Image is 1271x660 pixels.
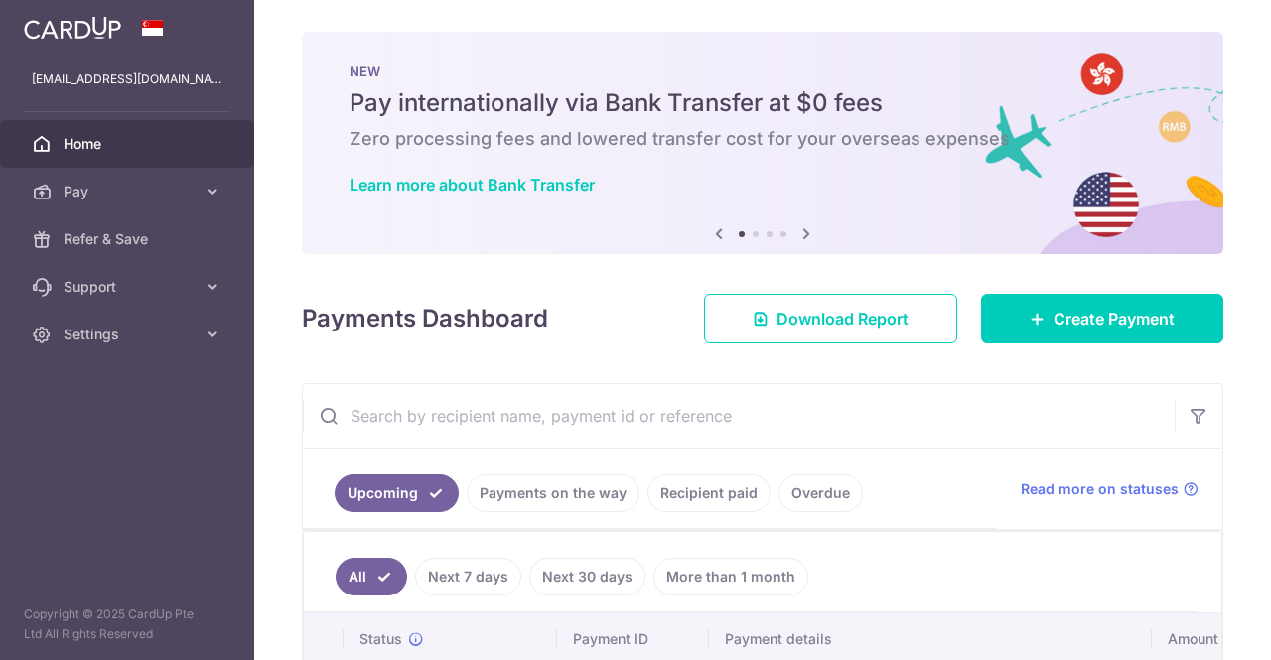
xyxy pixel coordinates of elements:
img: CardUp [24,16,121,40]
p: [EMAIL_ADDRESS][DOMAIN_NAME] [32,69,222,89]
a: Payments on the way [467,474,639,512]
a: Upcoming [335,474,459,512]
h4: Payments Dashboard [302,301,548,336]
a: Learn more about Bank Transfer [350,175,595,195]
a: Next 7 days [415,558,521,595]
span: Amount [1168,629,1218,649]
h5: Pay internationally via Bank Transfer at $0 fees [350,87,1176,119]
a: Create Payment [981,294,1223,343]
input: Search by recipient name, payment id or reference [303,384,1175,448]
span: Home [64,134,195,154]
span: Support [64,277,195,297]
span: Create Payment [1054,307,1175,330]
p: NEW [350,64,1176,79]
span: Settings [64,325,195,344]
a: Next 30 days [529,558,645,595]
a: Download Report [704,294,957,343]
span: Refer & Save [64,229,195,249]
a: Read more on statuses [1021,479,1199,499]
span: Pay [64,182,195,201]
a: All [336,558,407,595]
a: More than 1 month [653,558,808,595]
h6: Zero processing fees and lowered transfer cost for your overseas expenses [350,127,1176,151]
span: Read more on statuses [1021,479,1179,499]
span: Download Report [777,307,909,330]
a: Recipient paid [647,474,771,512]
span: Status [359,629,402,649]
a: Overdue [778,474,863,512]
img: Bank transfer banner [302,32,1223,254]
